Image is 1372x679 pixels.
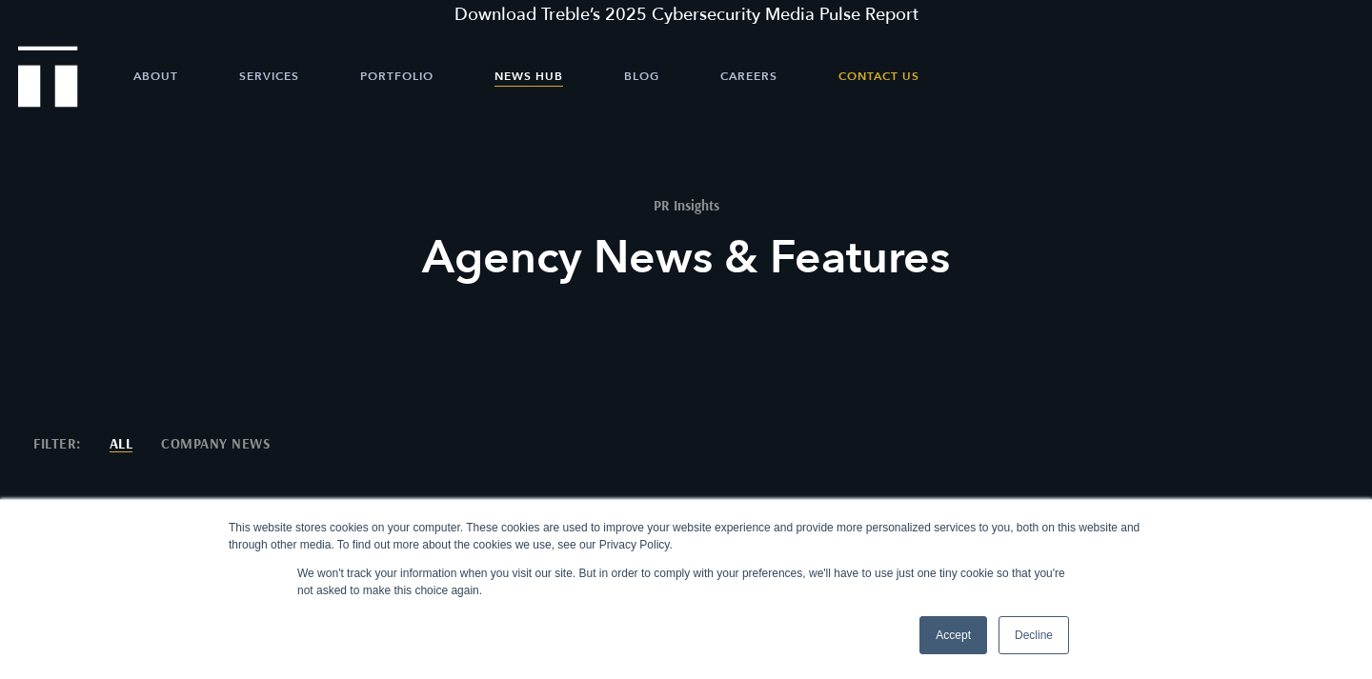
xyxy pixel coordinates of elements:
[360,48,434,105] a: Portfolio
[999,616,1069,654] a: Decline
[838,48,919,105] a: Contact Us
[161,436,270,450] a: Filter by Company News
[494,48,563,105] a: News Hub
[133,48,178,105] a: About
[33,436,81,450] li: Filter:
[624,48,659,105] a: Blog
[919,616,987,654] a: Accept
[334,198,1038,212] h1: PR Insights
[334,229,1038,288] h2: Agency News & Features
[110,436,133,450] a: Show All
[239,48,299,105] a: Services
[19,48,76,106] a: Treble Homepage
[229,519,1143,553] div: This website stores cookies on your computer. These cookies are used to improve your website expe...
[297,565,1075,599] p: We won't track your information when you visit our site. But in order to comply with your prefere...
[18,46,78,107] img: Treble logo
[720,48,777,105] a: Careers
